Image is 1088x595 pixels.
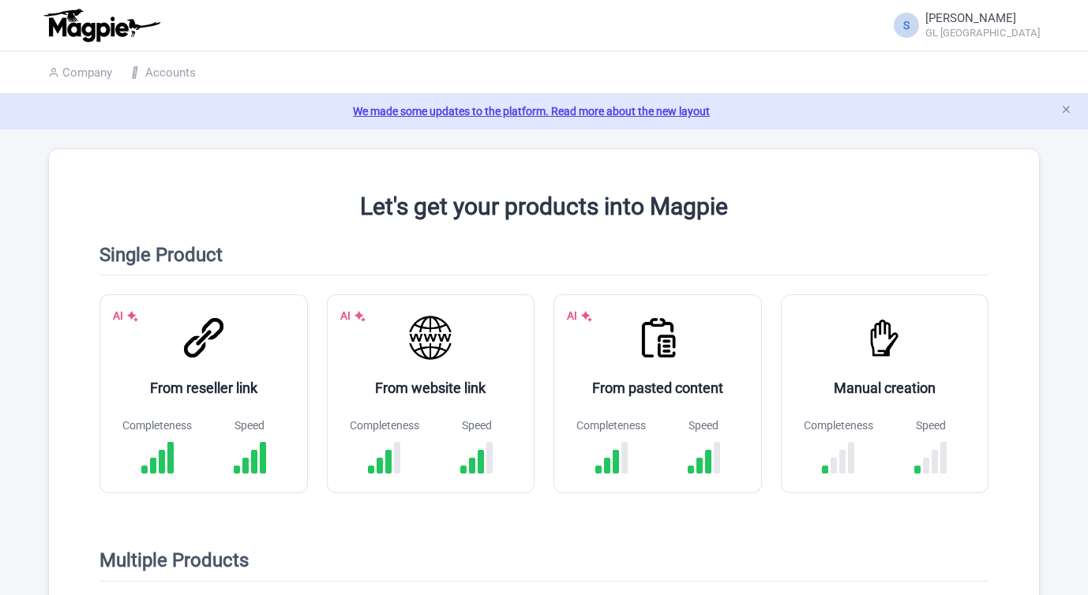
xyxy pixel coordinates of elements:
a: We made some updates to the platform. Read more about the new layout [9,103,1079,120]
a: Accounts [133,51,196,95]
a: Manual creation Completeness Speed [781,294,989,512]
img: AI Symbol [581,310,594,323]
div: Speed [666,417,742,434]
h1: Let's get your products into Magpie [99,193,989,219]
div: AI [567,308,594,324]
div: Completeness [119,417,196,434]
small: GL [GEOGRAPHIC_DATA] [921,28,1040,38]
div: Completeness [573,417,650,434]
div: Speed [438,417,515,434]
div: Completeness [347,417,423,434]
img: AI Symbol [355,310,367,323]
div: Speed [212,417,288,434]
div: Completeness [801,417,877,434]
div: AI [340,308,367,324]
a: S [PERSON_NAME] GL [GEOGRAPHIC_DATA] [880,13,1040,38]
div: Speed [892,417,969,434]
h2: Multiple Products [99,550,989,581]
a: Company [48,51,114,95]
div: AI [113,308,140,324]
div: From reseller link [119,377,288,399]
div: From website link [347,377,516,399]
span: [PERSON_NAME] [921,11,1015,26]
img: logo-ab69f6fb50320c5b225c76a69d11143b.png [40,8,163,43]
button: Close announcement [1060,102,1072,120]
div: From pasted content [573,377,742,399]
img: AI Symbol [127,310,140,323]
span: S [889,13,914,38]
div: Manual creation [801,377,970,399]
h2: Single Product [99,245,989,275]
